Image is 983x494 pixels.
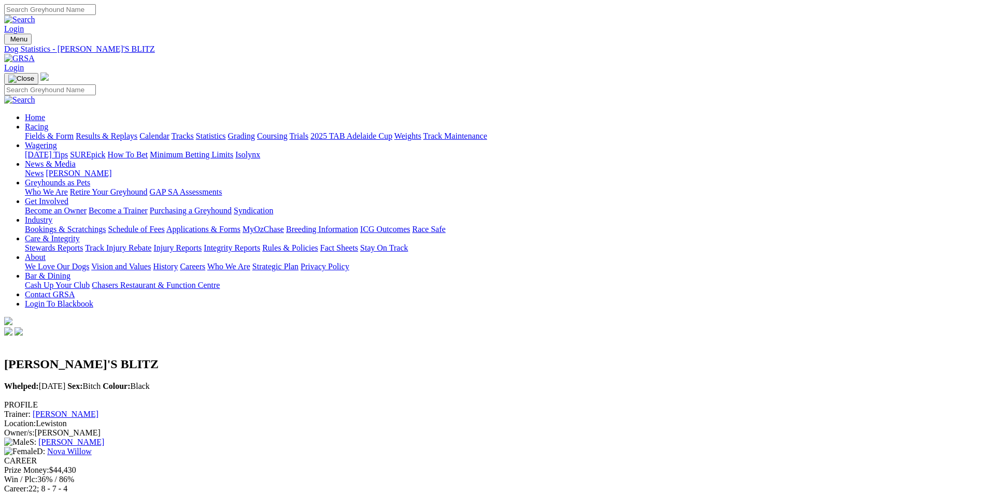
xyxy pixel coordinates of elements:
[4,475,37,484] span: Win / Plc:
[166,225,240,234] a: Applications & Forms
[150,150,233,159] a: Minimum Betting Limits
[25,197,68,206] a: Get Involved
[25,262,89,271] a: We Love Our Dogs
[25,243,979,253] div: Care & Integrity
[4,34,32,45] button: Toggle navigation
[25,132,979,141] div: Racing
[8,75,34,83] img: Close
[25,281,90,289] a: Cash Up Your Club
[4,317,12,325] img: logo-grsa-white.png
[47,447,92,456] a: Nova Willow
[70,150,105,159] a: SUREpick
[4,84,96,95] input: Search
[92,281,220,289] a: Chasers Restaurant & Function Centre
[85,243,151,252] a: Track Injury Rebate
[15,327,23,336] img: twitter.svg
[252,262,298,271] a: Strategic Plan
[25,262,979,271] div: About
[89,206,148,215] a: Become a Trainer
[4,484,29,493] span: Career:
[25,225,106,234] a: Bookings & Scratchings
[257,132,288,140] a: Coursing
[180,262,205,271] a: Careers
[108,225,164,234] a: Schedule of Fees
[25,206,979,215] div: Get Involved
[25,178,90,187] a: Greyhounds as Pets
[25,253,46,261] a: About
[4,400,979,410] div: PROFILE
[4,327,12,336] img: facebook.svg
[25,150,68,159] a: [DATE] Tips
[234,206,273,215] a: Syndication
[262,243,318,252] a: Rules & Policies
[108,150,148,159] a: How To Bet
[10,35,27,43] span: Menu
[25,187,68,196] a: Who We Are
[67,382,82,390] b: Sex:
[153,243,202,252] a: Injury Reports
[25,290,75,299] a: Contact GRSA
[320,243,358,252] a: Fact Sheets
[4,357,979,371] h2: [PERSON_NAME]'S BLITZ
[25,299,93,308] a: Login To Blackbook
[25,271,70,280] a: Bar & Dining
[196,132,226,140] a: Statistics
[4,95,35,105] img: Search
[360,243,408,252] a: Stay On Track
[286,225,358,234] a: Breeding Information
[150,206,232,215] a: Purchasing a Greyhound
[4,466,979,475] div: $44,430
[46,169,111,178] a: [PERSON_NAME]
[25,141,57,150] a: Wagering
[25,159,76,168] a: News & Media
[25,206,87,215] a: Become an Owner
[4,484,979,493] div: 22; 8 - 7 - 4
[412,225,445,234] a: Race Safe
[4,428,979,438] div: [PERSON_NAME]
[423,132,487,140] a: Track Maintenance
[204,243,260,252] a: Integrity Reports
[25,132,74,140] a: Fields & Form
[4,410,31,418] span: Trainer:
[153,262,178,271] a: History
[33,410,98,418] a: [PERSON_NAME]
[289,132,308,140] a: Trials
[4,438,30,447] img: Male
[25,169,979,178] div: News & Media
[25,150,979,159] div: Wagering
[38,438,104,446] a: [PERSON_NAME]
[25,122,48,131] a: Racing
[394,132,421,140] a: Weights
[103,382,150,390] span: Black
[25,243,83,252] a: Stewards Reports
[4,54,35,63] img: GRSA
[4,466,49,474] span: Prize Money:
[4,15,35,24] img: Search
[70,187,148,196] a: Retire Your Greyhound
[4,45,979,54] a: Dog Statistics - [PERSON_NAME]'S BLITZ
[360,225,410,234] a: ICG Outcomes
[91,262,151,271] a: Vision and Values
[25,234,80,243] a: Care & Integrity
[4,24,24,33] a: Login
[172,132,194,140] a: Tracks
[25,215,52,224] a: Industry
[4,4,96,15] input: Search
[25,225,979,234] div: Industry
[25,187,979,197] div: Greyhounds as Pets
[76,132,137,140] a: Results & Replays
[4,63,24,72] a: Login
[4,428,35,437] span: Owner/s:
[25,113,45,122] a: Home
[25,169,44,178] a: News
[4,456,979,466] div: CAREER
[4,447,45,456] span: D:
[243,225,284,234] a: MyOzChase
[4,438,36,446] span: S:
[4,419,36,428] span: Location:
[310,132,392,140] a: 2025 TAB Adelaide Cup
[40,72,49,81] img: logo-grsa-white.png
[235,150,260,159] a: Isolynx
[4,382,65,390] span: [DATE]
